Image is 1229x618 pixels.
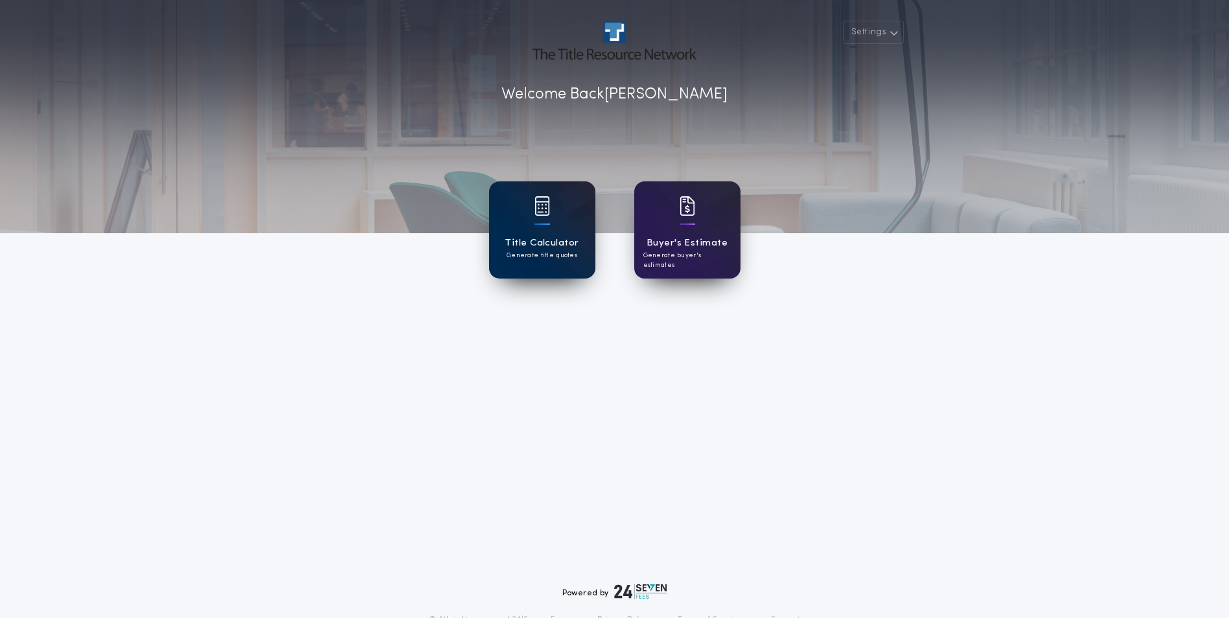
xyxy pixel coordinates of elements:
[634,181,741,279] a: card iconBuyer's EstimateGenerate buyer's estimates
[489,181,595,279] a: card iconTitle CalculatorGenerate title quotes
[643,251,731,270] p: Generate buyer's estimates
[614,584,667,599] img: logo
[562,584,667,599] div: Powered by
[507,251,577,260] p: Generate title quotes
[843,21,904,44] button: Settings
[647,236,728,251] h1: Buyer's Estimate
[505,236,579,251] h1: Title Calculator
[533,21,696,60] img: account-logo
[534,196,550,216] img: card icon
[680,196,695,216] img: card icon
[501,83,728,106] p: Welcome Back [PERSON_NAME]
